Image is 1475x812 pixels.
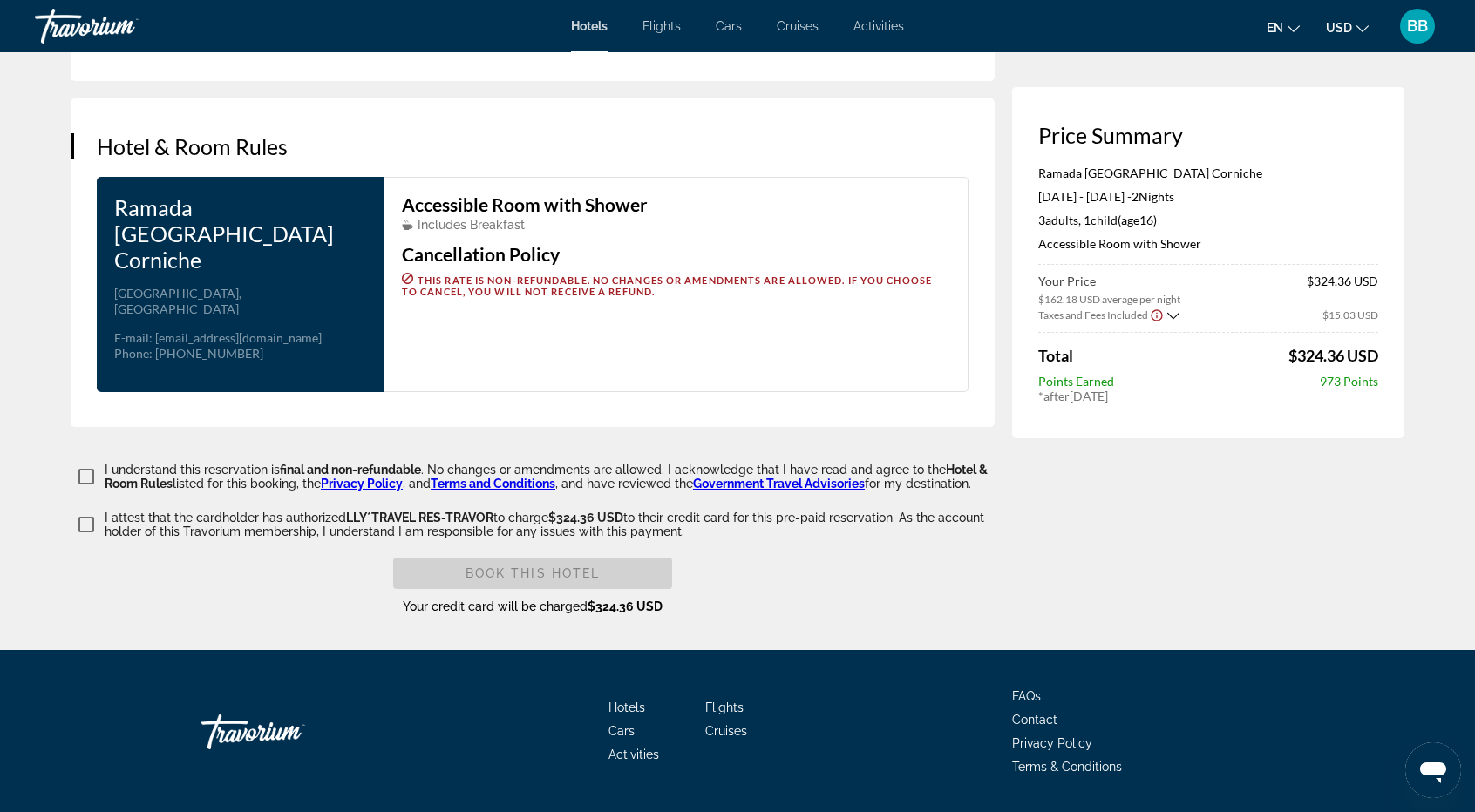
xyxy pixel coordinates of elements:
span: : [PHONE_NUMBER] [149,346,263,361]
button: Change currency [1326,15,1369,40]
p: [GEOGRAPHIC_DATA], [GEOGRAPHIC_DATA] [114,286,367,317]
button: Change language [1267,15,1300,40]
p: Ramada [GEOGRAPHIC_DATA] Corniche [1038,166,1378,180]
a: Activities [608,748,659,761]
span: Phone [114,346,149,361]
span: 2 [1132,189,1139,204]
span: Your Price [1038,274,1180,288]
h3: Ramada [GEOGRAPHIC_DATA] Corniche [114,194,367,273]
span: Points Earned [1038,374,1114,389]
span: Taxes and Fees Included [1038,308,1148,321]
p: I understand this reservation is . No changes or amendments are allowed. I acknowledge that I hav... [105,463,995,491]
span: Your credit card will be charged [403,599,663,613]
a: Hotels [571,19,608,33]
span: Includes Breakfast [418,218,525,232]
button: Show Taxes and Fees breakdown [1038,306,1179,323]
span: ( 16) [1091,213,1157,227]
span: $324.36 USD [548,511,623,524]
a: Cars [608,724,635,738]
h3: Price Summary [1038,122,1378,148]
span: LLY*TRAVEL RES-TRAVOR [346,511,493,524]
iframe: Кнопка запуска окна обмена сообщениями [1405,742,1461,798]
button: Show Taxes and Fees disclaimer [1150,307,1164,322]
button: User Menu [1395,8,1440,44]
span: $324.36 USD [1288,346,1378,365]
span: Total [1038,346,1073,365]
p: [DATE] - [DATE] - [1038,189,1378,204]
a: FAQs [1012,689,1041,703]
div: * [DATE] [1038,389,1378,403]
span: BB [1407,17,1428,35]
a: Privacy Policy [321,477,403,491]
span: en [1267,21,1283,35]
span: , 1 [1078,213,1157,227]
a: Cruises [705,724,747,738]
a: Flights [705,700,744,714]
span: USD [1326,21,1352,35]
span: Nights [1139,189,1174,204]
a: Privacy Policy [1012,736,1092,750]
a: Go Home [201,706,376,758]
span: $324.36 USD [1307,274,1378,306]
span: E-mail [114,330,149,345]
span: final and non-refundable [280,463,421,477]
span: $162.18 USD average per night [1038,293,1180,306]
p: I attest that the cardholder has authorized to charge to their credit card for this pre-paid rese... [105,511,995,538]
a: Contact [1012,713,1057,727]
a: Activities [853,19,904,33]
a: Government Travel Advisories [693,477,865,491]
span: $15.03 USD [1322,308,1378,321]
span: Adults [1045,213,1078,227]
a: Travorium [35,3,209,49]
span: Hotel & Room Rules [105,463,988,491]
h3: Cancellation Policy [402,245,950,264]
p: Accessible Room with Shower [1038,236,1378,251]
span: $324.36 USD [588,599,663,613]
a: Cars [716,19,742,33]
span: Age [1121,213,1139,227]
a: Hotels [608,700,645,714]
span: Child [1091,213,1118,227]
a: Terms and Conditions [431,477,555,491]
h3: Hotel & Room Rules [97,133,969,159]
h3: Accessible Room with Shower [402,195,950,214]
span: : [EMAIL_ADDRESS][DOMAIN_NAME] [149,330,322,345]
span: This rate is non-refundable. No changes or amendments are allowed. If you choose to cancel, you w... [402,274,932,297]
a: Terms & Conditions [1012,760,1122,774]
span: 3 [1038,213,1078,227]
span: after [1043,389,1070,403]
a: Flights [642,19,681,33]
span: 973 Points [1320,374,1378,389]
a: Cruises [777,19,819,33]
